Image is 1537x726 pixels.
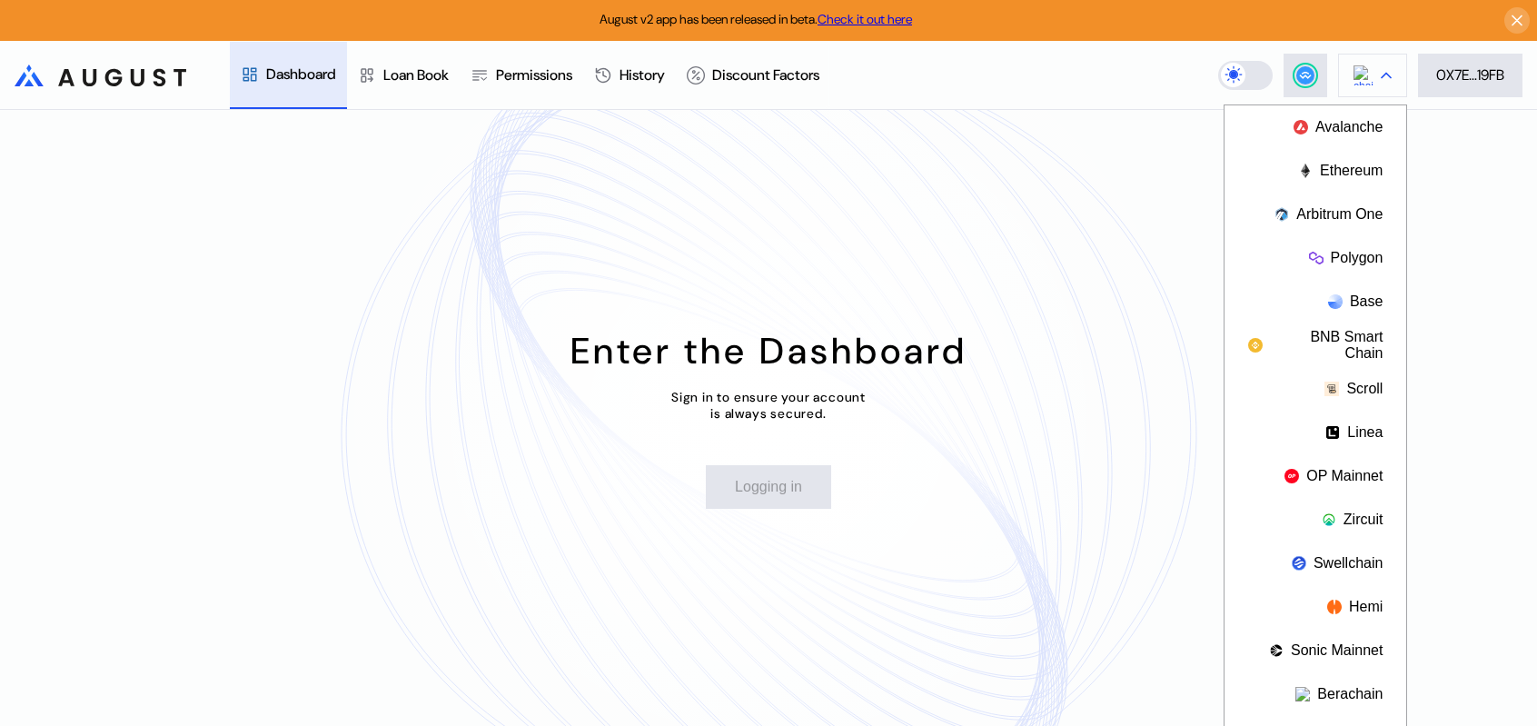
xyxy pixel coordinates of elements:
[1225,323,1406,367] button: BNB Smart Chain
[620,65,665,85] div: History
[1225,105,1406,149] button: Avalanche
[1225,498,1406,542] button: Zircuit
[1225,193,1406,236] button: Arbitrum One
[383,65,449,85] div: Loan Book
[1274,207,1289,222] img: chain logo
[347,42,460,109] a: Loan Book
[1225,454,1406,498] button: OP Mainnet
[600,11,912,27] span: August v2 app has been released in beta.
[1225,367,1406,411] button: Scroll
[1225,672,1406,716] button: Berachain
[266,65,336,84] div: Dashboard
[1418,54,1522,97] button: 0X7E...19FB
[1338,54,1407,97] button: chain logo
[496,65,572,85] div: Permissions
[1327,600,1342,614] img: chain logo
[818,11,912,27] a: Check it out here
[1436,65,1504,85] div: 0X7E...19FB
[1322,512,1336,527] img: chain logo
[460,42,583,109] a: Permissions
[1284,469,1299,483] img: chain logo
[570,327,967,374] div: Enter the Dashboard
[1225,542,1406,585] button: Swellchain
[1325,425,1340,440] img: chain logo
[1225,411,1406,454] button: Linea
[1269,643,1284,658] img: chain logo
[1225,585,1406,629] button: Hemi
[1324,382,1339,396] img: chain logo
[1225,236,1406,280] button: Polygon
[706,465,831,509] button: Logging in
[1294,120,1308,134] img: chain logo
[676,42,830,109] a: Discount Factors
[583,42,676,109] a: History
[1248,338,1263,353] img: chain logo
[1292,556,1306,571] img: chain logo
[1225,629,1406,672] button: Sonic Mainnet
[230,42,347,109] a: Dashboard
[671,389,866,422] div: Sign in to ensure your account is always secured.
[1225,280,1406,323] button: Base
[1225,149,1406,193] button: Ethereum
[1298,164,1313,178] img: chain logo
[1309,251,1324,265] img: chain logo
[1328,294,1343,309] img: chain logo
[1354,65,1373,85] img: chain logo
[1295,687,1310,701] img: chain logo
[712,65,819,85] div: Discount Factors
